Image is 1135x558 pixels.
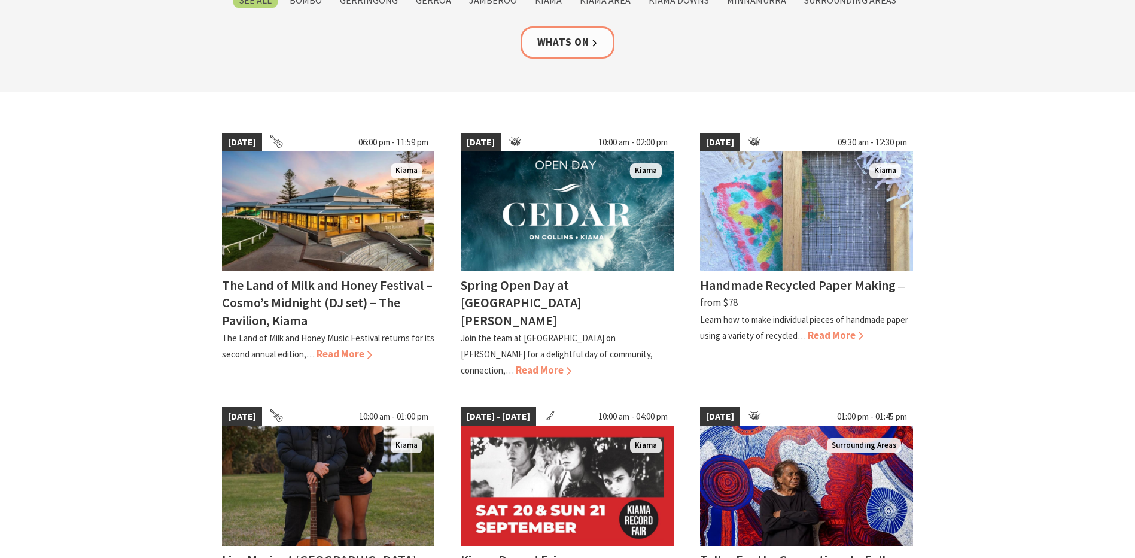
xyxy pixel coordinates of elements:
span: 10:00 am - 01:00 pm [353,407,434,426]
img: Betty Pumani Kuntiwa stands in front of her large scale painting [700,426,913,546]
span: 10:00 am - 04:00 pm [592,407,674,426]
h4: The Land of Milk and Honey Festival – Cosmo’s Midnight (DJ set) – The Pavilion, Kiama [222,277,433,328]
span: Kiama [869,163,901,178]
a: [DATE] 10:00 am - 02:00 pm Kiama Spring Open Day at [GEOGRAPHIC_DATA][PERSON_NAME] Join the team ... [461,133,674,379]
p: Learn how to make individual pieces of handmade paper using a variety of recycled… [700,314,908,341]
span: [DATE] [700,407,740,426]
span: [DATE] [700,133,740,152]
span: Kiama [391,438,422,453]
span: Kiama [630,163,662,178]
span: [DATE] [222,407,262,426]
span: [DATE] [461,133,501,152]
a: Whats On [521,26,615,58]
p: The Land of Milk and Honey Music Festival returns for its second annual edition,… [222,332,434,360]
img: Handmade Paper [700,151,913,271]
span: 01:00 pm - 01:45 pm [831,407,913,426]
span: Read More [317,347,372,360]
h4: Handmade Recycled Paper Making [700,277,896,293]
span: 06:00 pm - 11:59 pm [352,133,434,152]
a: [DATE] 06:00 pm - 11:59 pm Land of Milk an Honey Festival Kiama The Land of Milk and Honey Festiv... [222,133,435,379]
a: [DATE] 09:30 am - 12:30 pm Handmade Paper Kiama Handmade Recycled Paper Making ⁠— from $78 Learn ... [700,133,913,379]
p: Join the team at [GEOGRAPHIC_DATA] on [PERSON_NAME] for a delightful day of community, connection,… [461,332,653,376]
span: 09:30 am - 12:30 pm [832,133,913,152]
span: Read More [516,363,571,377]
span: 10:00 am - 02:00 pm [592,133,674,152]
span: Kiama [391,163,422,178]
span: Read More [808,329,863,342]
img: Em & Ron [222,426,435,546]
span: Kiama [630,438,662,453]
img: Land of Milk an Honey Festival [222,151,435,271]
span: Surrounding Areas [827,438,901,453]
span: [DATE] [222,133,262,152]
span: [DATE] - [DATE] [461,407,536,426]
h4: Spring Open Day at [GEOGRAPHIC_DATA][PERSON_NAME] [461,277,582,328]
